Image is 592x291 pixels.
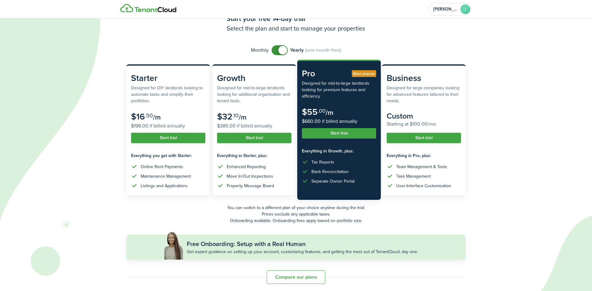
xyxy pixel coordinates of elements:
span: Monthly [251,46,269,54]
subscription-pricing-card-features-title: Everything in Pro, plus: [387,152,461,159]
subscription-pricing-card-description: Designed for mid-to-large landlords looking for additional organization and tenant tools. [217,85,291,104]
h3: Select the plan and start to manage your properties [227,24,365,33]
subscription-pricing-card-description: Designed for mid-to-large landlords looking for premium features and efficiency. [302,80,376,99]
subscription-pricing-card-price-amount: Custom [387,110,413,122]
button: Open menu [429,3,472,16]
p: You can switch to a different plan of your choice anytime during the trial. Prices exclude any ap... [126,204,466,224]
div: Listings and Applications [141,183,188,189]
subscription-pricing-card-price-annual: $198.00 if billed annually [131,122,205,130]
div: Team Management & Tools [396,164,447,170]
subscription-pricing-card-price-period: /m [326,107,333,118]
h1: Start your free 14-day trial [227,14,365,24]
subscription-pricing-banner-title: Free Onboarding: Setup with a Real Human [187,239,306,249]
subscription-pricing-card-description: Designed for large companies looking for advanced features tailored to their needs. [387,85,461,104]
div: Move In/Out Inspections [227,173,273,180]
subscription-pricing-card-price-cents: .10 [232,111,239,119]
img: Free Onboarding: Setup with a Real Human [163,231,184,260]
subscription-pricing-card-title: Growth [217,72,291,85]
div: Task Management [396,173,431,180]
span: Jeffrey [433,7,458,11]
div: Maintenance Management [141,173,191,180]
img: Logo [120,4,176,13]
span: Most popular [353,71,375,76]
subscription-pricing-card-price-annual: $660.00 if billed annually [302,118,376,125]
button: Start trial [131,133,205,143]
div: Bank Reconciliation [311,168,349,175]
div: Separate Owner Portal [311,178,355,184]
button: Start trial [302,128,376,139]
div: Tax Reports [311,159,334,165]
subscription-pricing-card-price-amount: $16 [131,110,145,123]
subscription-pricing-card-description: Designed for DIY landlords looking to automate tasks and simplify their portfolios. [131,85,205,104]
button: Start trial [217,133,291,143]
subscription-pricing-card-price-period: /m [239,112,246,122]
subscription-pricing-card-features-title: Everything in Growth, plus: [302,148,376,154]
subscription-pricing-card-price-amount: $55 [302,106,318,118]
subscription-pricing-card-price-amount: $32 [217,110,232,123]
subscription-pricing-card-features-title: Everything in Starter, plus: [217,152,291,159]
subscription-pricing-card-price-annual: Starting at $100.00/mo [387,120,461,128]
subscription-pricing-card-title: Starter [131,72,205,85]
div: Property Message Board [227,183,274,189]
subscription-pricing-card-features-title: Everything you get with Starter: [131,152,205,159]
subscription-pricing-banner-description: Get expert guidance on setting up your account, customizing features, and getting the most out of... [187,249,418,255]
div: Enhanced Reporting [227,164,266,170]
div: User-Interface Customization [396,183,451,189]
subscription-pricing-card-price-period: /m [153,112,161,122]
button: Compare our plans [267,270,325,284]
button: Start trial [387,133,461,143]
avatar-text: J [460,4,470,14]
subscription-pricing-card-title: Business [387,72,461,85]
subscription-pricing-card-price-annual: $385.00 if billed annually [217,122,291,130]
div: Online Rent Payments [141,164,183,170]
subscription-pricing-card-price-cents: .00 [318,107,326,115]
subscription-pricing-card-price-cents: .50 [145,111,153,119]
subscription-pricing-card-title: Pro [302,67,376,80]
